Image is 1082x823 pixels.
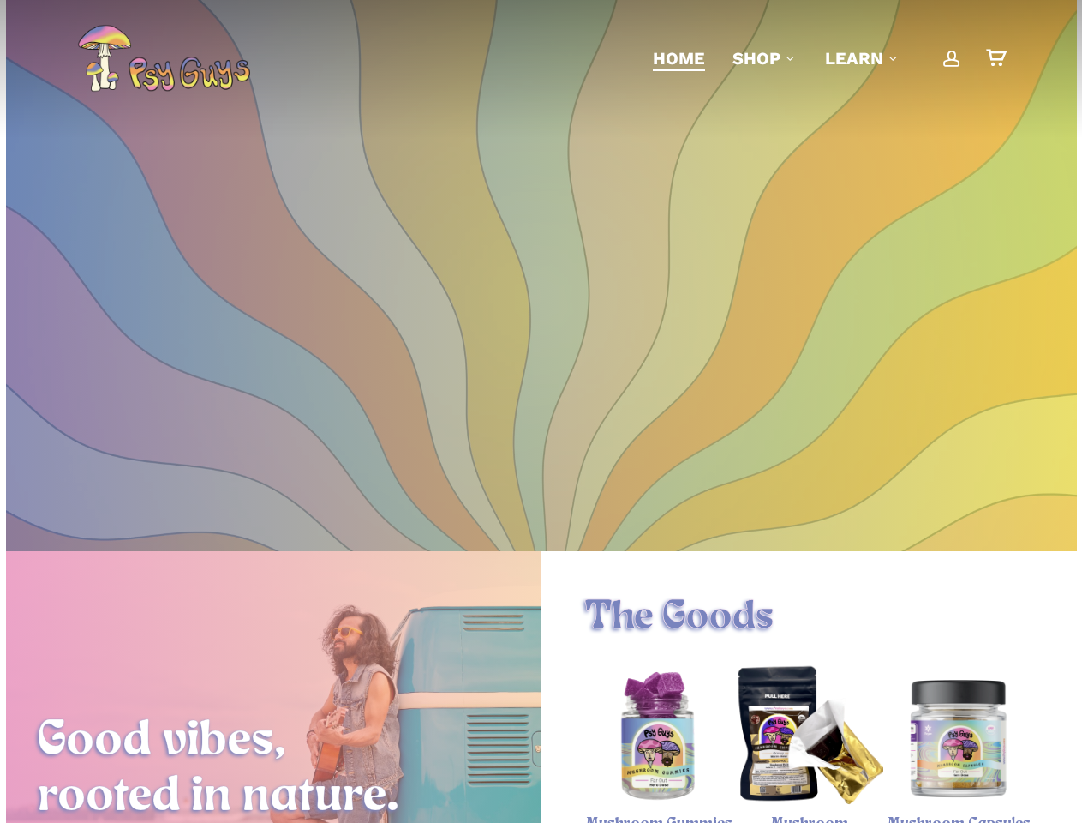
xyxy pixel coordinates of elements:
[77,24,250,93] img: PsyGuys
[732,48,780,69] span: Shop
[732,46,798,70] a: Shop
[825,48,883,69] span: Learn
[883,663,1033,813] a: Magic Mushroom Capsules
[734,663,884,813] a: Magic Mushroom Chocolate Bar
[653,48,705,69] span: Home
[584,663,734,813] img: Blackberry hero dose magic mushroom gummies in a PsyGuys branded jar
[825,46,900,70] a: Learn
[584,663,734,813] a: Psychedelic Mushroom Gummies
[734,663,884,813] img: Psy Guys mushroom chocolate bar packaging and unwrapped bar
[883,663,1033,813] img: Psy Guys Mushroom Capsules, Hero Dose bottle
[653,46,705,70] a: Home
[584,594,1033,642] h1: The Goods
